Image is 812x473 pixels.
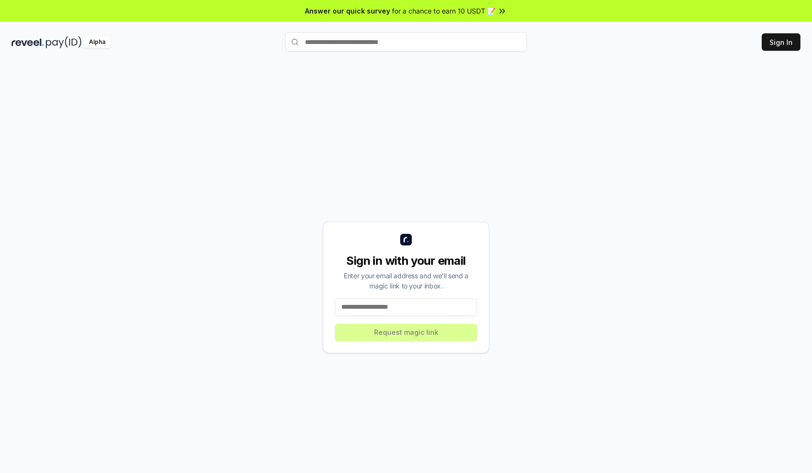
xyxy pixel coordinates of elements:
[305,6,390,16] span: Answer our quick survey
[392,6,495,16] span: for a chance to earn 10 USDT 📝
[335,253,477,269] div: Sign in with your email
[335,271,477,291] div: Enter your email address and we’ll send a magic link to your inbox.
[46,36,82,48] img: pay_id
[84,36,111,48] div: Alpha
[12,36,44,48] img: reveel_dark
[400,234,412,245] img: logo_small
[762,33,800,51] button: Sign In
